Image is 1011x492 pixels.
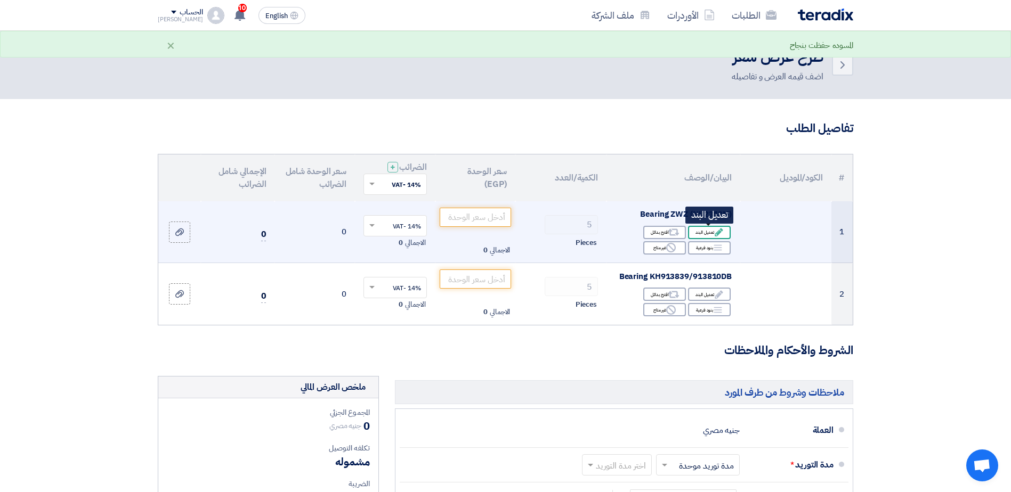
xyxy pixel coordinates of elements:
span: 0 [483,307,488,317]
img: Teradix logo [798,9,853,21]
span: Bearing KH913839/913810DB [619,270,732,282]
div: بنود فرعية [688,303,731,316]
h3: تفاصيل الطلب [158,120,853,137]
th: الكمية/العدد [515,154,606,201]
span: Pieces [576,299,597,310]
div: [PERSON_NAME] [158,17,203,22]
td: 0 [274,201,355,263]
span: 10 [238,4,247,12]
img: profile_test.png [207,7,224,24]
td: 0 [274,263,355,325]
a: الأوردرات [659,3,723,28]
h2: طرح عرض سعر [732,47,823,68]
span: 0 [483,245,488,256]
div: غير متاح [643,241,686,255]
span: 0 [363,418,370,434]
span: الاجمالي [405,299,425,310]
button: English [258,7,305,24]
span: Bearing ZWZ (NU2313M) [640,208,732,220]
input: أدخل سعر الوحدة [440,269,512,289]
th: الكود/الموديل [740,154,831,201]
h3: الشروط والأحكام والملاحظات [158,342,853,359]
div: اقترح بدائل [643,288,686,301]
a: ملف الشركة [583,3,659,28]
div: تعديل البند [688,226,731,239]
th: البيان/الوصف [606,154,740,201]
span: جنيه مصري [329,420,361,431]
span: English [265,12,288,20]
th: سعر الوحدة (EGP) [435,154,516,201]
span: 0 [399,299,403,310]
span: الاجمالي [405,237,425,248]
th: # [831,154,853,201]
th: الضرائب [355,154,435,201]
input: RFQ_STEP1.ITEMS.2.AMOUNT_TITLE [545,215,598,234]
div: × [166,39,175,52]
input: RFQ_STEP1.ITEMS.2.AMOUNT_TITLE [545,277,598,296]
div: بنود فرعية [688,241,731,255]
div: اقترح بدائل [643,226,686,239]
div: الحساب [180,8,203,17]
span: الاجمالي [490,245,510,256]
div: Open chat [966,449,998,481]
td: 2 [831,263,853,325]
div: غير متاح [643,303,686,316]
div: تعديل البند [688,288,731,301]
div: المسوده حفظت بنجاح [790,39,853,52]
span: 0 [261,228,266,241]
input: أدخل سعر الوحدة [440,208,512,227]
div: تعديل البند [685,207,733,224]
span: 0 [399,237,403,248]
div: المجموع الجزئي [167,407,370,418]
div: اضف قيمه العرض و تفاصيله [732,70,823,83]
span: Pieces [576,237,597,248]
span: الاجمالي [490,307,510,317]
div: تكلفه التوصيل [167,442,370,454]
h5: ملاحظات وشروط من طرف المورد [395,380,853,404]
div: جنيه مصري [703,420,740,440]
div: ملخص العرض المالي [301,381,366,393]
div: مدة التوريد [748,452,834,478]
th: سعر الوحدة شامل الضرائب [274,154,355,201]
span: مشموله [335,454,370,470]
ng-select: VAT [363,215,427,236]
span: + [390,161,395,174]
div: العملة [748,417,834,443]
div: الضريبة [167,478,370,489]
th: الإجمالي شامل الضرائب [201,154,274,201]
a: الطلبات [723,3,785,28]
span: 0 [261,290,266,303]
td: 1 [831,201,853,263]
ng-select: VAT [363,277,427,298]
